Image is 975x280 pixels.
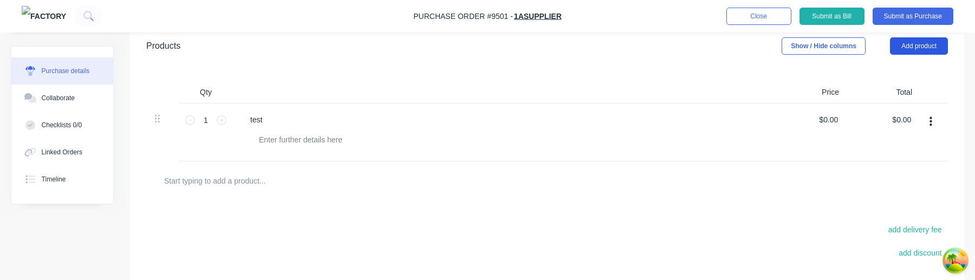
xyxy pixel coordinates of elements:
[242,112,271,128] div: test
[42,93,75,103] div: Collaborate
[42,174,66,184] div: Timeline
[11,166,113,193] button: Timeline
[179,82,233,103] div: Qty
[726,8,791,25] button: Close
[42,147,82,157] div: Linked Orders
[514,12,562,21] a: 1aSupplier
[11,84,113,112] button: Collaborate
[11,57,113,84] button: Purchase details
[22,6,66,27] img: Factory
[146,40,180,53] div: Products
[164,170,380,192] input: Start typing to add a product...
[893,246,948,260] button: add discount
[848,82,921,103] div: Total
[873,8,953,25] button: Submit as Purchase
[890,37,948,55] button: Add product
[945,250,966,271] button: Open Tanstack query devtools
[42,120,82,130] div: Checklists 0/0
[42,66,90,76] div: Purchase details
[11,139,113,166] button: Linked Orders
[882,223,948,237] button: add delivery fee
[782,37,866,55] button: Show / Hide columns
[775,82,848,103] div: Price
[413,11,513,22] div: Purchase Order #9501 -
[11,112,113,139] button: Checklists 0/0
[799,8,864,25] button: Submit as Bill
